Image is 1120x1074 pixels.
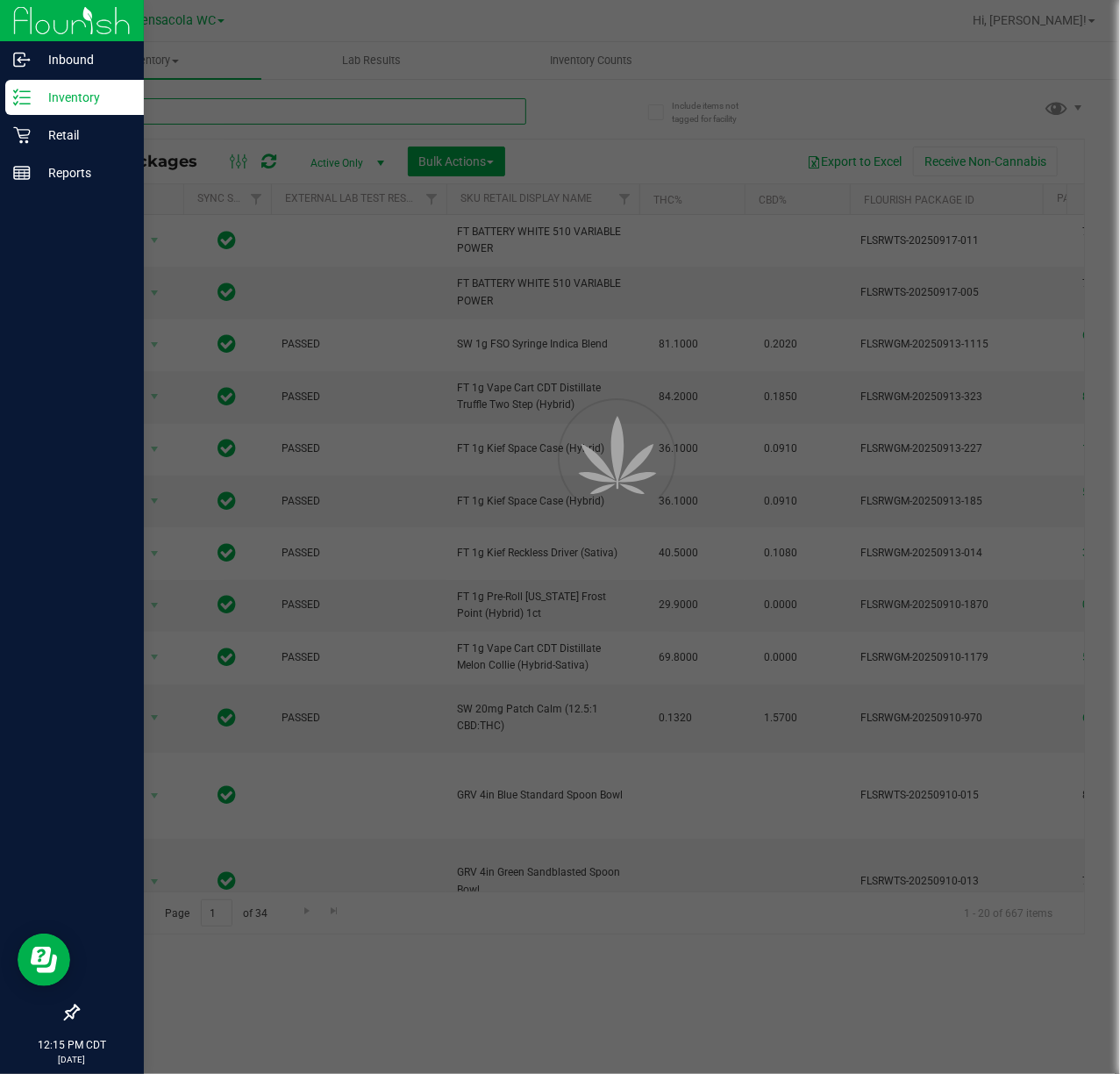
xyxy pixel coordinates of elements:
p: Inventory [31,87,136,108]
iframe: Resource center [18,934,70,986]
p: 12:15 PM CDT [8,1037,136,1053]
inline-svg: Retail [13,126,31,144]
inline-svg: Inbound [13,51,31,68]
p: Inbound [31,49,136,70]
p: Retail [31,125,136,146]
p: Reports [31,162,136,183]
inline-svg: Inventory [13,89,31,106]
p: [DATE] [8,1053,136,1066]
inline-svg: Reports [13,164,31,182]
